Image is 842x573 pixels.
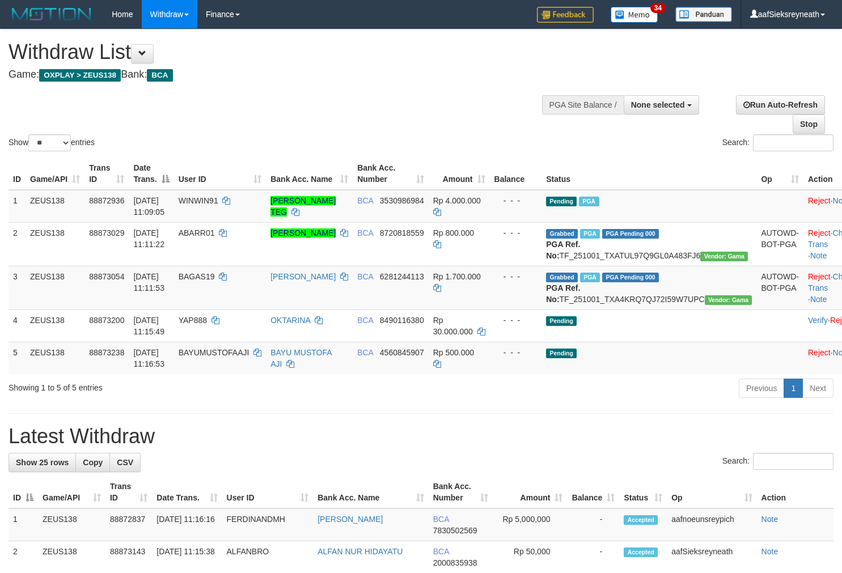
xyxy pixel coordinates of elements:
[353,158,429,190] th: Bank Acc. Number: activate to sort column ascending
[808,228,831,237] a: Reject
[675,7,732,22] img: panduan.png
[761,547,778,556] a: Note
[537,7,594,23] img: Feedback.jpg
[357,316,373,325] span: BCA
[802,379,833,398] a: Next
[117,458,133,467] span: CSV
[270,196,336,217] a: [PERSON_NAME] TEG
[433,348,474,357] span: Rp 500.000
[761,515,778,524] a: Note
[705,295,752,305] span: Vendor URL: https://trx31.1velocity.biz
[9,377,342,393] div: Showing 1 to 5 of 5 entries
[567,476,619,508] th: Balance: activate to sort column ascending
[493,476,568,508] th: Amount: activate to sort column ascending
[542,95,624,114] div: PGA Site Balance /
[429,158,490,190] th: Amount: activate to sort column ascending
[39,69,121,82] span: OXPLAY > ZEUS138
[433,558,477,567] span: Copy 2000835938 to clipboard
[808,348,831,357] a: Reject
[313,476,428,508] th: Bank Acc. Name: activate to sort column ascending
[546,349,577,358] span: Pending
[494,271,538,282] div: - - -
[26,190,84,223] td: ZEUS138
[624,515,658,525] span: Accepted
[429,476,493,508] th: Bank Acc. Number: activate to sort column ascending
[756,222,803,266] td: AUTOWD-BOT-PGA
[9,41,550,63] h1: Withdraw List
[9,476,38,508] th: ID: activate to sort column descending
[9,266,26,309] td: 3
[179,348,249,357] span: BAYUMUSTOFAAJI
[494,347,538,358] div: - - -
[89,272,124,281] span: 88873054
[579,197,599,206] span: Marked by aafnoeunsreypich
[84,158,129,190] th: Trans ID: activate to sort column ascending
[28,134,71,151] select: Showentries
[546,273,578,282] span: Grabbed
[494,227,538,239] div: - - -
[26,266,84,309] td: ZEUS138
[493,508,568,541] td: Rp 5,000,000
[26,309,84,342] td: ZEUS138
[133,196,164,217] span: [DATE] 11:09:05
[179,228,215,237] span: ABARR01
[602,229,659,239] span: PGA Pending
[9,508,38,541] td: 1
[9,6,95,23] img: MOTION_logo.png
[380,348,424,357] span: Copy 4560845907 to clipboard
[567,508,619,541] td: -
[433,515,449,524] span: BCA
[38,476,105,508] th: Game/API: activate to sort column ascending
[26,342,84,374] td: ZEUS138
[490,158,542,190] th: Balance
[133,272,164,292] span: [DATE] 11:11:53
[433,272,481,281] span: Rp 1.700.000
[9,158,26,190] th: ID
[624,547,658,557] span: Accepted
[541,266,756,309] td: TF_251001_TXA4KRQ7QJ72I59W7UPC
[357,272,373,281] span: BCA
[133,228,164,249] span: [DATE] 11:11:22
[667,476,756,508] th: Op: activate to sort column ascending
[433,547,449,556] span: BCA
[602,273,659,282] span: PGA Pending
[631,100,685,109] span: None selected
[494,195,538,206] div: - - -
[380,228,424,237] span: Copy 8720818559 to clipboard
[808,316,828,325] a: Verify
[739,379,784,398] a: Previous
[380,316,424,325] span: Copy 8490116380 to clipboard
[756,266,803,309] td: AUTOWD-BOT-PGA
[179,272,215,281] span: BAGAS19
[810,251,827,260] a: Note
[26,222,84,266] td: ZEUS138
[16,458,69,467] span: Show 25 rows
[179,316,207,325] span: YAP888
[619,476,667,508] th: Status: activate to sort column ascending
[9,342,26,374] td: 5
[133,316,164,336] span: [DATE] 11:15:49
[756,158,803,190] th: Op: activate to sort column ascending
[9,309,26,342] td: 4
[179,196,218,205] span: WINWIN91
[808,272,831,281] a: Reject
[9,425,833,448] h1: Latest Withdraw
[89,228,124,237] span: 88873029
[433,196,481,205] span: Rp 4.000.000
[624,95,699,114] button: None selected
[105,476,152,508] th: Trans ID: activate to sort column ascending
[546,240,580,260] b: PGA Ref. No:
[75,453,110,472] a: Copy
[722,134,833,151] label: Search:
[541,222,756,266] td: TF_251001_TXATUL97Q9GL0A483FJ6
[357,348,373,357] span: BCA
[83,458,103,467] span: Copy
[433,228,474,237] span: Rp 800.000
[318,547,403,556] a: ALFAN NUR HIDAYATU
[222,508,314,541] td: FERDINANDMH
[757,476,833,508] th: Action
[38,508,105,541] td: ZEUS138
[650,3,666,13] span: 34
[380,196,424,205] span: Copy 3530986984 to clipboard
[174,158,266,190] th: User ID: activate to sort column ascending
